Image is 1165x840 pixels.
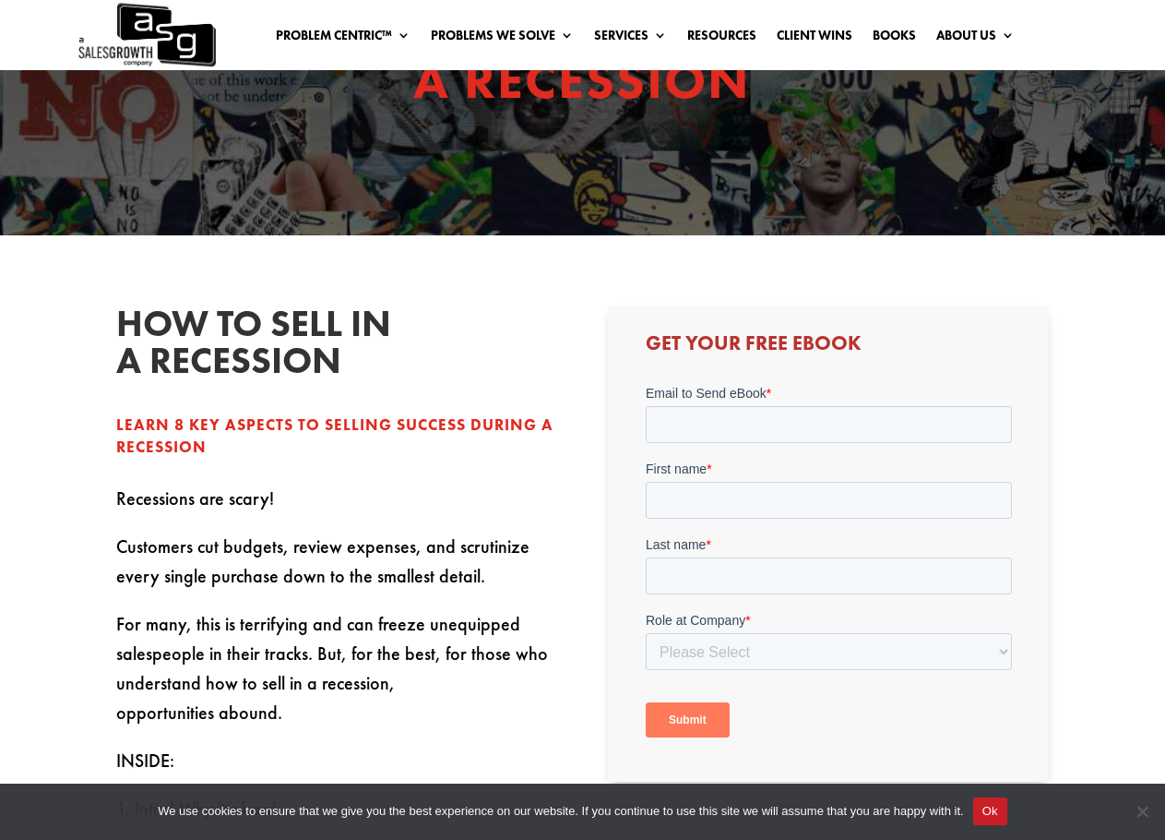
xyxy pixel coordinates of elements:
a: Problems We Solve [431,29,574,49]
span: No [1133,802,1151,821]
a: Services [594,29,667,49]
span: We use cookies to ensure that we give you the best experience on our website. If you continue to ... [158,802,963,821]
button: Ok [973,798,1007,825]
a: Books [873,29,916,49]
a: Client Wins [777,29,852,49]
iframe: Form 0 [646,384,1012,753]
p: INSIDE: [116,746,556,794]
h2: How to sell in a recession [116,306,393,389]
p: Customers cut budgets, review expenses, and scrutinize every single purchase down to the smallest... [116,532,556,609]
p: Recessions are scary! [116,484,556,532]
div: Learn 8 Key aspects to selling success during a recession [116,414,556,459]
h3: Get Your Free Ebook [646,333,1012,363]
a: About Us [936,29,1015,49]
p: For many, this is terrifying and can freeze unequipped salespeople in their tracks. But, for the ... [116,609,556,746]
a: Problem Centric™ [276,29,410,49]
a: Resources [687,29,756,49]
